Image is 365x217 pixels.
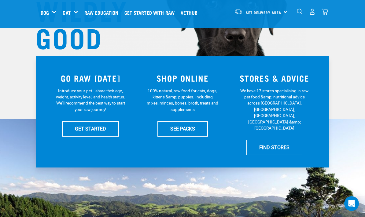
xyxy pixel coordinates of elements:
h3: STORES & ADVICE [232,73,317,83]
a: Dog [41,9,49,16]
img: user.png [309,9,315,15]
a: GET STARTED [62,121,119,136]
p: Introduce your pet—share their age, weight, activity level, and health status. We'll recommend th... [55,88,127,113]
img: van-moving.png [234,9,243,14]
h3: SHOP ONLINE [140,73,225,83]
a: Cat [63,9,70,16]
span: Set Delivery Area [246,11,281,13]
h3: GO RAW [DATE] [48,73,133,83]
img: home-icon@2x.png [322,9,328,15]
a: FIND STORES [246,140,302,155]
a: SEE PACKS [157,121,208,136]
img: home-icon-1@2x.png [297,9,303,14]
p: 100% natural, raw food for cats, dogs, kittens &amp; puppies. Including mixes, minces, bones, bro... [147,88,219,113]
a: Vethub [179,0,202,25]
p: We have 17 stores specialising in raw pet food &amp; nutritional advice across [GEOGRAPHIC_DATA],... [238,88,310,131]
div: Open Intercom Messenger [344,196,359,211]
a: Raw Education [83,0,123,25]
a: Get started with Raw [123,0,179,25]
